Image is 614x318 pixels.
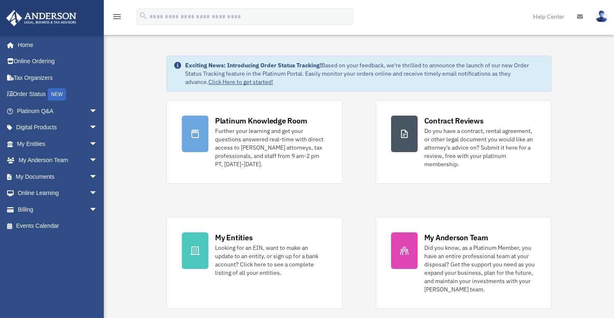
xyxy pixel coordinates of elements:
[424,244,536,293] div: Did you know, as a Platinum Member, you have an entire professional team at your disposal? Get th...
[89,201,106,218] span: arrow_drop_down
[6,86,110,103] a: Order StatusNEW
[424,116,484,126] div: Contract Reviews
[208,78,273,86] a: Click Here to get started!
[6,168,110,185] a: My Documentsarrow_drop_down
[166,100,342,184] a: Platinum Knowledge Room Further your learning and get your questions answered real-time with dire...
[6,136,110,152] a: My Entitiesarrow_drop_down
[112,12,122,22] i: menu
[6,69,110,86] a: Tax Organizers
[6,119,110,136] a: Digital Productsarrow_drop_down
[89,103,106,120] span: arrow_drop_down
[215,127,327,168] div: Further your learning and get your questions answered real-time with direct access to [PERSON_NAM...
[215,116,307,126] div: Platinum Knowledge Room
[424,127,536,168] div: Do you have a contract, rental agreement, or other legal document you would like an attorney's ad...
[185,61,544,86] div: Based on your feedback, we're thrilled to announce the launch of our new Order Status Tracking fe...
[89,136,106,153] span: arrow_drop_down
[89,185,106,202] span: arrow_drop_down
[595,10,608,22] img: User Pic
[89,119,106,136] span: arrow_drop_down
[6,103,110,119] a: Platinum Q&Aarrow_drop_down
[6,37,106,53] a: Home
[6,201,110,218] a: Billingarrow_drop_down
[6,218,110,234] a: Events Calendar
[215,244,327,277] div: Looking for an EIN, want to make an update to an entity, or sign up for a bank account? Click her...
[6,152,110,169] a: My Anderson Teamarrow_drop_down
[6,185,110,202] a: Online Learningarrow_drop_down
[6,53,110,70] a: Online Ordering
[166,217,342,309] a: My Entities Looking for an EIN, want to make an update to an entity, or sign up for a bank accoun...
[112,15,122,22] a: menu
[424,232,488,243] div: My Anderson Team
[48,88,66,101] div: NEW
[89,152,106,169] span: arrow_drop_down
[139,11,148,20] i: search
[376,100,552,184] a: Contract Reviews Do you have a contract, rental agreement, or other legal document you would like...
[376,217,552,309] a: My Anderson Team Did you know, as a Platinum Member, you have an entire professional team at your...
[215,232,252,243] div: My Entities
[185,62,321,69] strong: Exciting News: Introducing Order Status Tracking!
[4,10,79,26] img: Anderson Advisors Platinum Portal
[89,168,106,185] span: arrow_drop_down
